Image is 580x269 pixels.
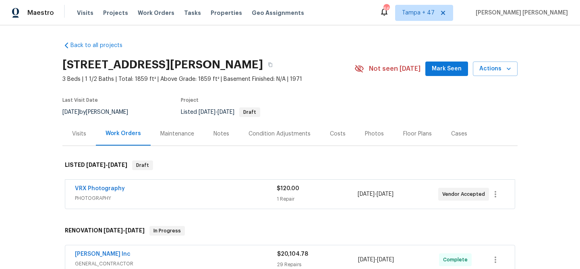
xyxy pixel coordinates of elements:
[75,260,277,268] span: GENERAL_CONTRACTOR
[358,256,394,264] span: -
[249,130,311,138] div: Condition Adjustments
[181,109,260,115] span: Listed
[125,228,145,233] span: [DATE]
[443,256,471,264] span: Complete
[358,191,375,197] span: [DATE]
[240,110,259,115] span: Draft
[65,226,145,236] h6: RENOVATION
[252,9,304,17] span: Geo Assignments
[62,152,518,178] div: LISTED [DATE]-[DATE]Draft
[277,261,358,269] div: 29 Repairs
[104,228,123,233] span: [DATE]
[211,9,242,17] span: Properties
[199,109,234,115] span: -
[181,98,199,103] span: Project
[425,62,468,76] button: Mark Seen
[383,5,389,13] div: 660
[62,107,138,117] div: by [PERSON_NAME]
[365,130,384,138] div: Photos
[77,9,93,17] span: Visits
[133,161,152,169] span: Draft
[86,162,106,168] span: [DATE]
[104,228,145,233] span: -
[213,130,229,138] div: Notes
[150,227,184,235] span: In Progress
[403,130,432,138] div: Floor Plans
[473,62,518,76] button: Actions
[472,9,568,17] span: [PERSON_NAME] [PERSON_NAME]
[358,190,394,198] span: -
[108,162,127,168] span: [DATE]
[62,41,140,49] a: Back to all projects
[138,9,174,17] span: Work Orders
[199,109,215,115] span: [DATE]
[86,162,127,168] span: -
[72,130,86,138] div: Visits
[277,251,308,257] span: $20,104.78
[75,251,130,257] a: [PERSON_NAME] Inc
[103,9,128,17] span: Projects
[27,9,54,17] span: Maestro
[75,186,125,191] a: VRX Photography
[65,160,127,170] h6: LISTED
[369,65,420,73] span: Not seen [DATE]
[479,64,511,74] span: Actions
[277,195,357,203] div: 1 Repair
[106,129,141,138] div: Work Orders
[217,109,234,115] span: [DATE]
[330,130,346,138] div: Costs
[62,218,518,244] div: RENOVATION [DATE]-[DATE]In Progress
[377,191,394,197] span: [DATE]
[184,10,201,16] span: Tasks
[402,9,435,17] span: Tampa + 47
[263,57,278,72] button: Copy Address
[442,190,488,198] span: Vendor Accepted
[62,61,263,69] h2: [STREET_ADDRESS][PERSON_NAME]
[451,130,467,138] div: Cases
[358,257,375,263] span: [DATE]
[62,109,79,115] span: [DATE]
[277,186,299,191] span: $120.00
[62,75,354,83] span: 3 Beds | 1 1/2 Baths | Total: 1859 ft² | Above Grade: 1859 ft² | Basement Finished: N/A | 1971
[160,130,194,138] div: Maintenance
[377,257,394,263] span: [DATE]
[432,64,462,74] span: Mark Seen
[75,194,277,202] span: PHOTOGRAPHY
[62,98,98,103] span: Last Visit Date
